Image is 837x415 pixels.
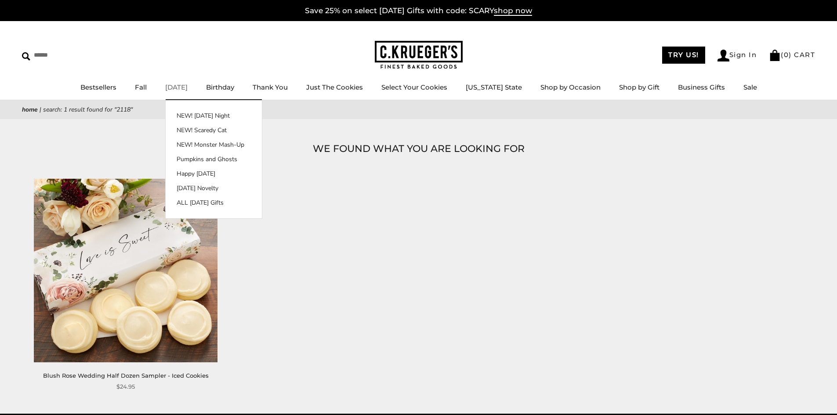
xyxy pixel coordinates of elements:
a: Fall [135,83,147,91]
input: Search [22,48,127,62]
a: (0) CART [769,51,815,59]
a: [DATE] Novelty [166,184,262,193]
a: ALL [DATE] Gifts [166,198,262,207]
a: Business Gifts [678,83,725,91]
img: C.KRUEGER'S [375,41,463,69]
img: Bag [769,50,781,61]
img: Blush Rose Wedding Half Dozen Sampler - Iced Cookies [34,179,217,362]
a: Happy [DATE] [166,169,262,178]
a: Select Your Cookies [381,83,447,91]
nav: breadcrumbs [22,105,815,115]
a: Home [22,105,38,114]
a: Thank You [253,83,288,91]
a: TRY US! [662,47,705,64]
h1: WE FOUND WHAT YOU ARE LOOKING FOR [35,141,802,157]
a: Pumpkins and Ghosts [166,155,262,164]
span: | [40,105,41,114]
a: Just The Cookies [306,83,363,91]
a: Sale [743,83,757,91]
a: Sign In [717,50,757,61]
a: Blush Rose Wedding Half Dozen Sampler - Iced Cookies [43,372,209,379]
a: NEW! Scaredy Cat [166,126,262,135]
a: [DATE] [165,83,188,91]
a: NEW! [DATE] Night [166,111,262,120]
a: Bestsellers [80,83,116,91]
span: Search: 1 result found for "2118" [43,105,133,114]
a: Save 25% on select [DATE] Gifts with code: SCARYshop now [305,6,532,16]
a: NEW! Monster Mash-Up [166,140,262,149]
a: Birthday [206,83,234,91]
a: Shop by Gift [619,83,659,91]
img: Account [717,50,729,61]
a: [US_STATE] State [466,83,522,91]
span: $24.95 [116,382,135,391]
a: Shop by Occasion [540,83,601,91]
img: Search [22,52,30,61]
span: shop now [494,6,532,16]
span: 0 [784,51,789,59]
